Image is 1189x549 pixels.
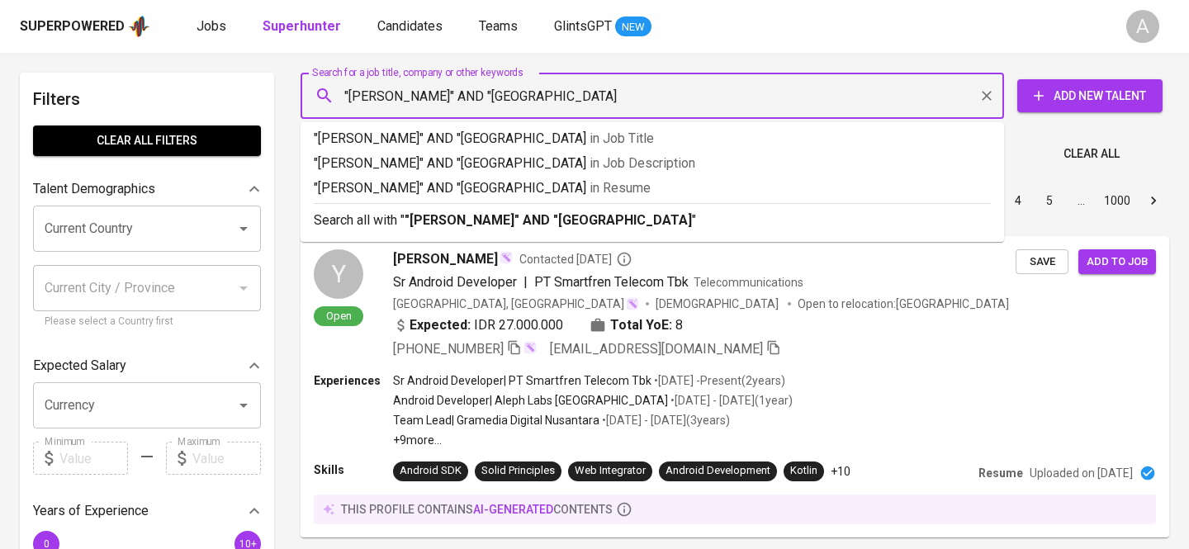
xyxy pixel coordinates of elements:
button: Open [232,217,255,240]
a: Superhunter [263,17,344,37]
button: Go to page 5 [1036,187,1063,214]
span: [PERSON_NAME] [393,249,498,269]
span: Sr Android Developer [393,274,517,290]
a: Teams [479,17,521,37]
span: PT Smartfren Telecom Tbk [534,274,689,290]
p: this profile contains contents [341,501,613,518]
p: "[PERSON_NAME]" AND "[GEOGRAPHIC_DATA] [314,178,991,198]
div: Kotlin [790,463,817,479]
div: Solid Principles [481,463,555,479]
button: Add to job [1078,249,1156,275]
button: Go to next page [1140,187,1167,214]
input: Value [192,442,261,475]
p: Expected Salary [33,356,126,376]
b: Superhunter [263,18,341,34]
button: Clear [975,84,998,107]
p: Uploaded on [DATE] [1030,465,1133,481]
div: IDR 27.000.000 [393,315,563,335]
span: Teams [479,18,518,34]
span: NEW [615,19,651,35]
p: Years of Experience [33,501,149,521]
span: Open [320,309,358,323]
div: [GEOGRAPHIC_DATA], [GEOGRAPHIC_DATA] [393,296,639,312]
b: Expected: [410,315,471,335]
div: Web Integrator [575,463,646,479]
span: AI-generated [473,503,553,516]
span: 8 [675,315,683,335]
span: [DEMOGRAPHIC_DATA] [656,296,781,312]
p: Experiences [314,372,393,389]
button: Open [232,394,255,417]
p: "[PERSON_NAME]" AND "[GEOGRAPHIC_DATA] [314,129,991,149]
span: Clear All [1063,144,1120,164]
span: Clear All filters [46,130,248,151]
p: • [DATE] - Present ( 2 years ) [651,372,785,389]
p: "[PERSON_NAME]" AND "[GEOGRAPHIC_DATA] [314,154,991,173]
img: magic_wand.svg [523,341,537,354]
h6: Filters [33,86,261,112]
div: Expected Salary [33,349,261,382]
span: Add to job [1087,253,1148,272]
span: GlintsGPT [554,18,612,34]
p: Please select a Country first [45,314,249,330]
span: in Job Title [590,130,654,146]
img: app logo [128,14,150,39]
p: • [DATE] - [DATE] ( 3 years ) [599,412,730,428]
nav: pagination navigation [877,187,1169,214]
p: Sr Android Developer | PT Smartfren Telecom Tbk [393,372,651,389]
button: Clear All filters [33,125,261,156]
span: Jobs [197,18,226,34]
p: • [DATE] - [DATE] ( 1 year ) [668,392,793,409]
div: Y [314,249,363,299]
div: Talent Demographics [33,173,261,206]
button: Go to page 4 [1005,187,1031,214]
div: Android SDK [400,463,462,479]
div: … [1068,192,1094,209]
span: Candidates [377,18,443,34]
p: Team Lead | Gramedia Digital Nusantara [393,412,599,428]
button: Go to page 1000 [1099,187,1135,214]
a: Jobs [197,17,230,37]
p: +10 [831,463,850,480]
button: Save [1016,249,1068,275]
div: Superpowered [20,17,125,36]
span: Telecommunications [694,276,803,289]
span: Add New Talent [1030,86,1149,106]
span: Contacted [DATE] [519,251,632,267]
img: magic_wand.svg [626,297,639,310]
a: YOpen[PERSON_NAME]Contacted [DATE]Sr Android Developer|PT Smartfren Telecom TbkTelecommunications... [301,236,1169,537]
span: in Job Description [590,155,695,171]
p: +9 more ... [393,432,793,448]
span: [EMAIL_ADDRESS][DOMAIN_NAME] [550,341,763,357]
p: Open to relocation : [GEOGRAPHIC_DATA] [798,296,1009,312]
a: Candidates [377,17,446,37]
button: Add New Talent [1017,79,1163,112]
span: [PHONE_NUMBER] [393,341,504,357]
img: magic_wand.svg [500,251,513,264]
b: Total YoE: [610,315,672,335]
p: Talent Demographics [33,179,155,199]
span: | [523,272,528,292]
div: A [1126,10,1159,43]
p: Skills [314,461,393,478]
span: Save [1024,253,1060,272]
a: Superpoweredapp logo [20,14,150,39]
p: Resume [978,465,1023,481]
input: Value [59,442,128,475]
button: Clear All [1057,139,1126,169]
b: "[PERSON_NAME]" AND "[GEOGRAPHIC_DATA] [405,212,692,228]
div: Years of Experience [33,495,261,528]
div: Android Development [666,463,770,479]
p: Android Developer | Aleph Labs [GEOGRAPHIC_DATA] [393,392,668,409]
p: Search all with " " [314,211,991,230]
a: GlintsGPT NEW [554,17,651,37]
svg: By Batam recruiter [616,251,632,267]
span: in Resume [590,180,651,196]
